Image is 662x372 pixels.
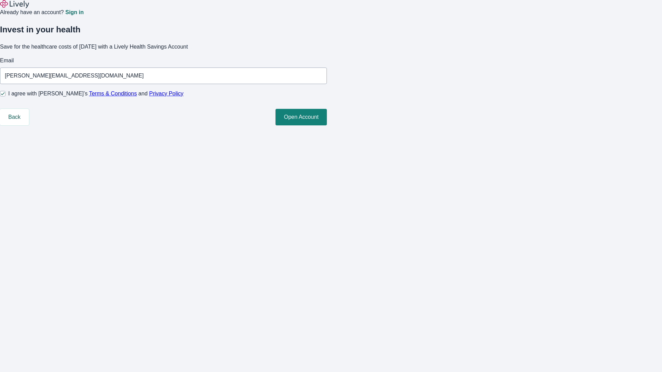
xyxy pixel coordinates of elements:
a: Terms & Conditions [89,91,137,96]
span: I agree with [PERSON_NAME]’s and [8,90,183,98]
a: Privacy Policy [149,91,184,96]
a: Sign in [65,10,83,15]
button: Open Account [275,109,327,125]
